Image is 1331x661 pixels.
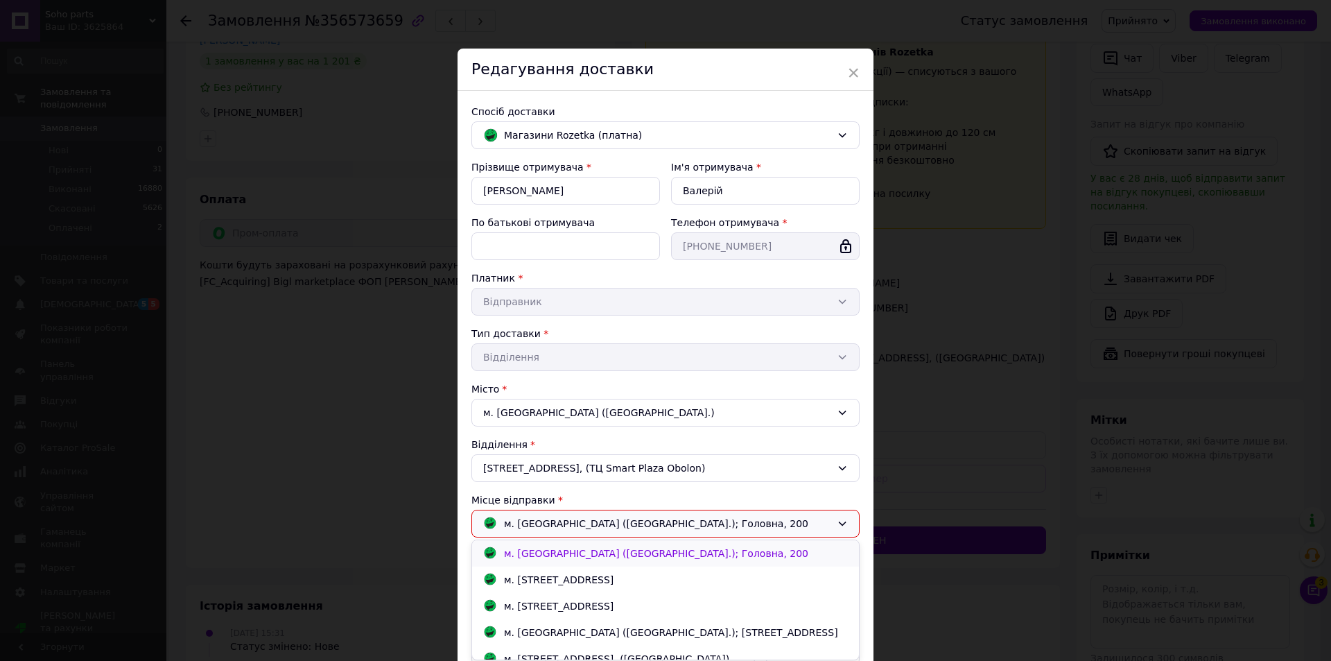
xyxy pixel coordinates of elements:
div: Відділення [471,438,860,452]
span: м. [GEOGRAPHIC_DATA] ([GEOGRAPHIC_DATA].); Головна, 200 [504,548,808,559]
div: [STREET_ADDRESS], (ТЦ Smart Plaza Obolon) [471,454,860,482]
div: м. [STREET_ADDRESS] [501,572,617,587]
label: Телефон отримувача [671,217,779,228]
input: +380 [671,232,860,260]
div: Редагування доставки [458,49,873,91]
span: Это обязательное поле [471,542,591,553]
div: Тип доставки [471,327,860,341]
div: м. [STREET_ADDRESS] [501,599,617,614]
label: Прізвище отримувача [471,162,584,173]
span: Магазини Rozetka (платна) [504,128,831,143]
div: Місто [471,382,860,396]
span: × [847,61,860,85]
label: Ім'я отримувача [671,162,754,173]
div: Спосіб доставки [471,105,860,119]
div: Місце відправки [471,493,860,507]
div: Платник [471,271,860,285]
div: м. [GEOGRAPHIC_DATA] ([GEOGRAPHIC_DATA].); [STREET_ADDRESS] [501,625,842,640]
label: По батькові отримувача [471,217,595,228]
div: м. [GEOGRAPHIC_DATA] ([GEOGRAPHIC_DATA].) [471,399,860,427]
span: м. [GEOGRAPHIC_DATA] ([GEOGRAPHIC_DATA].); Головна, 200 [504,516,808,531]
